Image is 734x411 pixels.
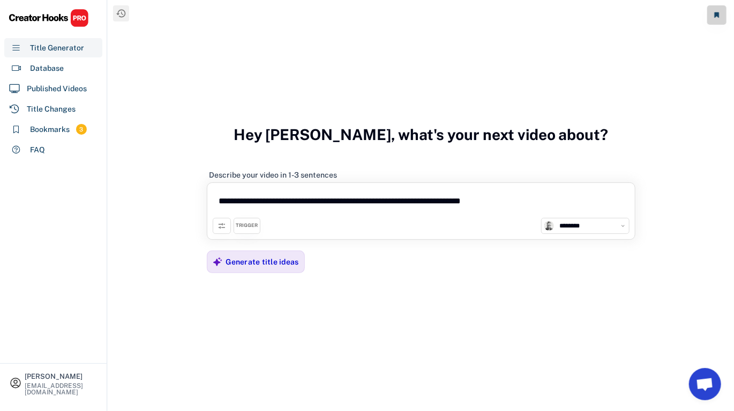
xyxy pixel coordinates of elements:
div: Describe your video in 1-3 sentences [209,170,338,180]
div: Title Generator [30,42,84,54]
div: Database [30,63,64,74]
div: Title Changes [27,104,76,115]
div: FAQ [30,144,45,156]
div: Generate title ideas [226,257,299,267]
div: TRIGGER [236,222,258,229]
div: [EMAIL_ADDRESS][DOMAIN_NAME] [25,383,98,395]
h3: Hey [PERSON_NAME], what's your next video about? [234,114,608,155]
img: channels4_profile.jpg [544,221,554,231]
img: CHPRO%20Logo.svg [9,9,89,27]
div: Published Videos [27,83,87,94]
a: Open chat [689,368,721,400]
div: 3 [76,125,87,134]
div: Bookmarks [30,124,70,135]
div: [PERSON_NAME] [25,373,98,380]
